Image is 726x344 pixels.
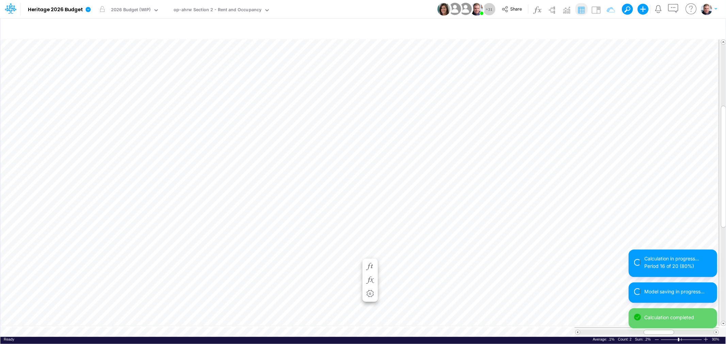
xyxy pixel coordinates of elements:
[644,314,712,321] div: Calculation completed
[111,6,151,14] div: 2026 Budget (WIP)
[593,337,615,342] div: Average of selected cells
[661,337,703,342] div: Zoom
[618,337,632,341] span: Count: 2
[174,6,261,14] div: op-ahrw Section 2 - Rent and Occupancy
[447,1,463,17] img: User Image Icon
[498,4,527,15] button: Share
[712,337,722,342] span: 90%
[655,5,662,13] a: Notifications
[470,3,483,16] img: User Image Icon
[644,288,712,295] div: Model saving in progress...
[486,7,493,12] span: + 31
[28,7,83,13] b: Heritage 2026 Budget
[703,337,709,342] div: Zoom In
[635,337,651,342] div: Sum of selected cells
[4,337,14,342] div: In Ready mode
[654,337,660,342] div: Zoom Out
[593,337,615,341] span: Average: .1%
[437,3,450,16] img: User Image Icon
[712,337,722,342] div: Zoom level
[4,337,14,341] span: Ready
[644,255,712,269] div: Calculation in progress... Period 16 of 20 (80%)
[635,337,651,341] span: Sum: .2%
[6,21,578,35] input: Type a title here
[678,338,679,341] div: Zoom
[458,1,473,17] img: User Image Icon
[618,337,632,342] div: Number of selected cells that contain data
[510,6,522,11] span: Share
